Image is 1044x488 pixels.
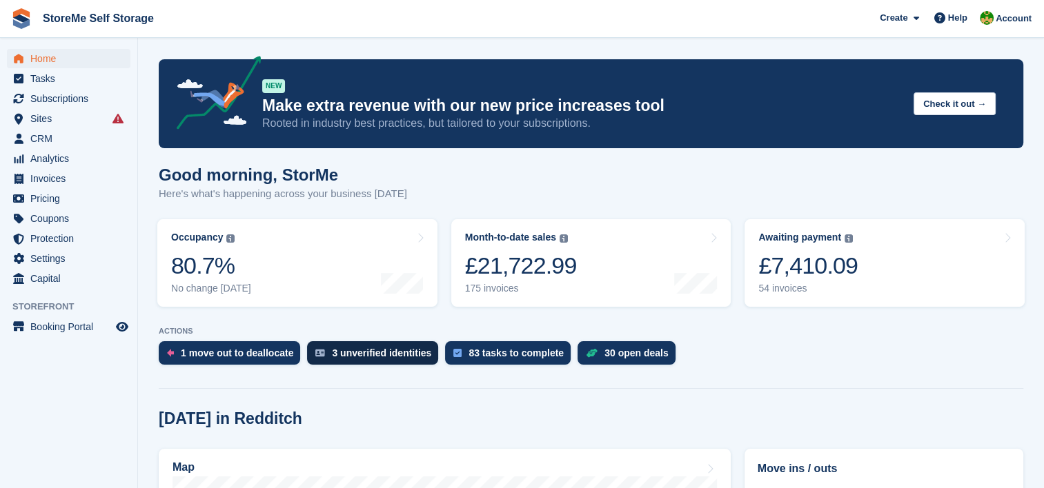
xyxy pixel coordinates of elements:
[845,234,853,243] img: icon-info-grey-7440780725fd019a000dd9b08b2336e03edf1995a4989e88bcd33f0948082b44.svg
[996,12,1032,26] span: Account
[171,283,251,294] div: No change [DATE]
[171,252,251,280] div: 80.7%
[262,116,903,131] p: Rooted in industry best practices, but tailored to your subscriptions.
[7,317,130,336] a: menu
[159,165,407,184] h1: Good morning, StorMe
[745,219,1025,307] a: Awaiting payment £7,410.09 54 invoices
[30,229,113,248] span: Protection
[30,189,113,208] span: Pricing
[914,92,996,115] button: Check it out →
[30,169,113,188] span: Invoices
[880,11,907,25] span: Create
[7,269,130,288] a: menu
[30,209,113,228] span: Coupons
[7,189,130,208] a: menu
[315,349,325,357] img: verify_identity-adf6edd0f0f0b5bbfe63781bf79b02c33cf7c696d77639b501bdc392416b5a36.svg
[445,341,578,372] a: 83 tasks to complete
[165,56,262,134] img: price-adjustments-announcement-icon-8257ccfd72463d97f412b2fc003d46551f7dbcb40ab6d574587a9cd5c0d94...
[451,219,731,307] a: Month-to-date sales £21,722.99 175 invoices
[181,347,293,358] div: 1 move out to deallocate
[30,129,113,148] span: CRM
[7,49,130,68] a: menu
[30,89,113,108] span: Subscriptions
[30,249,113,268] span: Settings
[30,69,113,88] span: Tasks
[332,347,431,358] div: 3 unverified identities
[948,11,967,25] span: Help
[37,7,159,30] a: StoreMe Self Storage
[226,234,235,243] img: icon-info-grey-7440780725fd019a000dd9b08b2336e03edf1995a4989e88bcd33f0948082b44.svg
[12,300,137,314] span: Storefront
[560,234,568,243] img: icon-info-grey-7440780725fd019a000dd9b08b2336e03edf1995a4989e88bcd33f0948082b44.svg
[159,409,302,428] h2: [DATE] in Redditch
[758,232,841,243] div: Awaiting payment
[758,283,858,294] div: 54 invoices
[173,461,195,474] h2: Map
[159,341,307,372] a: 1 move out to deallocate
[7,229,130,248] a: menu
[114,318,130,335] a: Preview store
[7,129,130,148] a: menu
[465,283,577,294] div: 175 invoices
[30,49,113,68] span: Home
[465,232,556,243] div: Month-to-date sales
[307,341,445,372] a: 3 unverified identities
[7,169,130,188] a: menu
[7,109,130,128] a: menu
[980,11,994,25] img: StorMe
[453,349,462,357] img: task-75834270c22a3079a89374b754ae025e5fb1db73e45f91037f5363f120a921f8.svg
[7,69,130,88] a: menu
[112,113,124,124] i: Smart entry sync failures have occurred
[7,209,130,228] a: menu
[11,8,32,29] img: stora-icon-8386f47178a22dfd0bd8f6a31ec36ba5ce8667c1dd55bd0f319d3a0aa187defe.svg
[758,252,858,280] div: £7,410.09
[30,269,113,288] span: Capital
[157,219,437,307] a: Occupancy 80.7% No change [DATE]
[171,232,223,243] div: Occupancy
[7,149,130,168] a: menu
[159,186,407,202] p: Here's what's happening across your business [DATE]
[30,109,113,128] span: Sites
[262,96,903,116] p: Make extra revenue with our new price increases tool
[604,347,669,358] div: 30 open deals
[758,460,1010,477] h2: Move ins / outs
[167,349,174,357] img: move_outs_to_deallocate_icon-f764333ba52eb49d3ac5e1228854f67142a1ed5810a6f6cc68b1a99e826820c5.svg
[586,348,598,358] img: deal-1b604bf984904fb50ccaf53a9ad4b4a5d6e5aea283cecdc64d6e3604feb123c2.svg
[30,149,113,168] span: Analytics
[262,79,285,93] div: NEW
[578,341,682,372] a: 30 open deals
[30,317,113,336] span: Booking Portal
[7,89,130,108] a: menu
[7,249,130,268] a: menu
[469,347,564,358] div: 83 tasks to complete
[159,327,1023,336] p: ACTIONS
[465,252,577,280] div: £21,722.99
